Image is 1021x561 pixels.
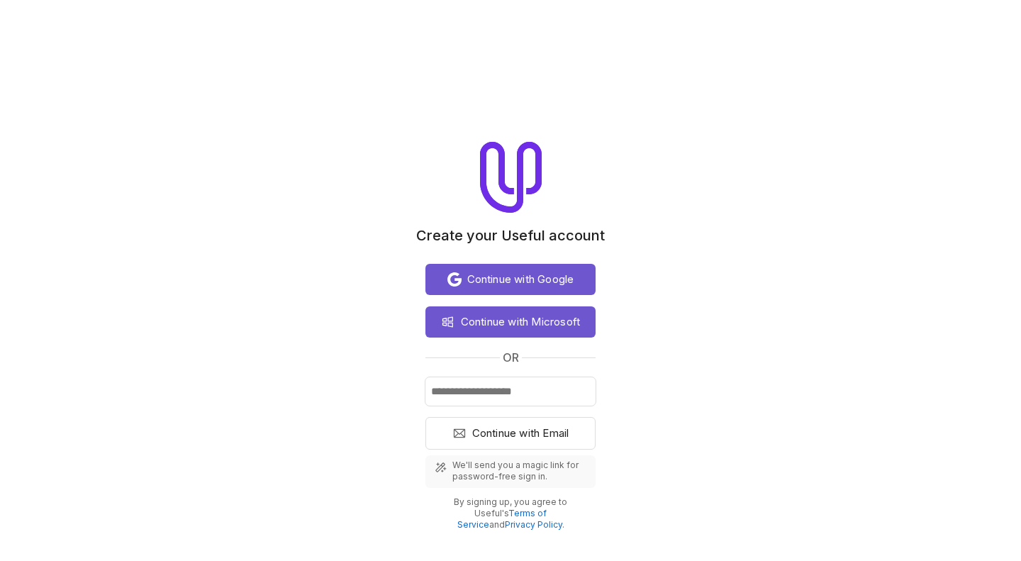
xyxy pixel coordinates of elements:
h1: Create your Useful account [416,227,605,244]
p: By signing up, you agree to Useful's and . [437,496,584,531]
span: We'll send you a magic link for password-free sign in. [452,460,587,482]
span: Continue with Email [472,425,569,442]
button: Continue with Google [425,264,596,295]
span: Continue with Google [467,271,574,288]
input: Email [425,377,596,406]
button: Continue with Microsoft [425,306,596,338]
span: or [503,349,519,366]
span: Continue with Microsoft [461,313,581,331]
button: Continue with Email [425,417,596,450]
a: Terms of Service [457,508,547,530]
a: Privacy Policy [505,519,562,530]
